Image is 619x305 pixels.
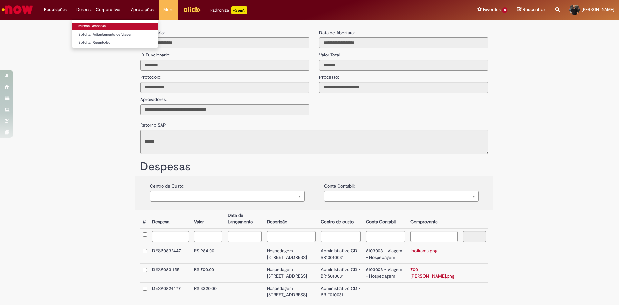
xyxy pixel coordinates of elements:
span: Aprovações [131,6,154,13]
td: 6103003 - Viagem - Hospedagem [363,245,408,264]
span: [PERSON_NAME] [582,7,614,12]
td: Administrativo CD - BR1S010031 [318,264,363,282]
span: Favoritos [483,6,501,13]
a: Solicitar Adiantamento de Viagem [72,31,158,38]
td: R$ 700.00 [192,264,225,282]
ul: Despesas Corporativas [72,19,158,48]
span: 8 [502,7,507,13]
div: Padroniza [210,6,247,14]
td: 700 [PERSON_NAME].png [408,264,460,282]
th: Comprovante [408,210,460,228]
th: Valor [192,210,225,228]
td: DESP0824477 [150,282,192,301]
th: # [140,210,150,228]
th: Despesa [150,210,192,228]
span: Requisições [44,6,67,13]
td: Hospedagem [STREET_ADDRESS] [264,282,318,301]
a: Minhas Despesas [72,23,158,30]
th: Conta Contabil [363,210,408,228]
td: Administrativo CD - BR1S010031 [318,245,363,264]
span: More [163,6,173,13]
a: Solicitar Reembolso [72,39,158,46]
td: DESP0832447 [150,245,192,264]
label: Valor Total [319,48,340,58]
label: Processo: [319,71,339,80]
label: Protocolo: [140,71,161,80]
td: R$ 3320.00 [192,282,225,301]
label: Conta Contabil: [324,179,355,189]
img: click_logo_yellow_360x200.png [183,5,201,14]
span: Despesas Corporativas [76,6,121,13]
td: 6103003 - Viagem - Hospedagem [363,264,408,282]
td: R$ 984.00 [192,245,225,264]
th: Descrição [264,210,318,228]
a: 700 [PERSON_NAME].png [410,267,454,279]
label: Aprovadores: [140,93,167,103]
label: ID Funcionario: [140,48,170,58]
a: Limpar campo {0} [324,191,479,202]
td: DESP0831155 [150,264,192,282]
td: Hospedagem [STREET_ADDRESS] [264,264,318,282]
label: Retorno SAP [140,118,166,128]
h1: Despesas [140,160,488,173]
img: ServiceNow [1,3,34,16]
td: Ibotirama.png [408,245,460,264]
a: Ibotirama.png [410,248,437,254]
p: +GenAi [231,6,247,14]
th: Data de Lançamento [225,210,264,228]
td: Administrativo CD - BR1T010031 [318,282,363,301]
td: Hospedagem [STREET_ADDRESS] [264,245,318,264]
span: Rascunhos [523,6,546,13]
th: Centro de custo [318,210,363,228]
label: Centro de Custo: [150,179,184,189]
a: Rascunhos [517,7,546,13]
label: Data de Abertura: [319,29,355,36]
a: Limpar campo {0} [150,191,305,202]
